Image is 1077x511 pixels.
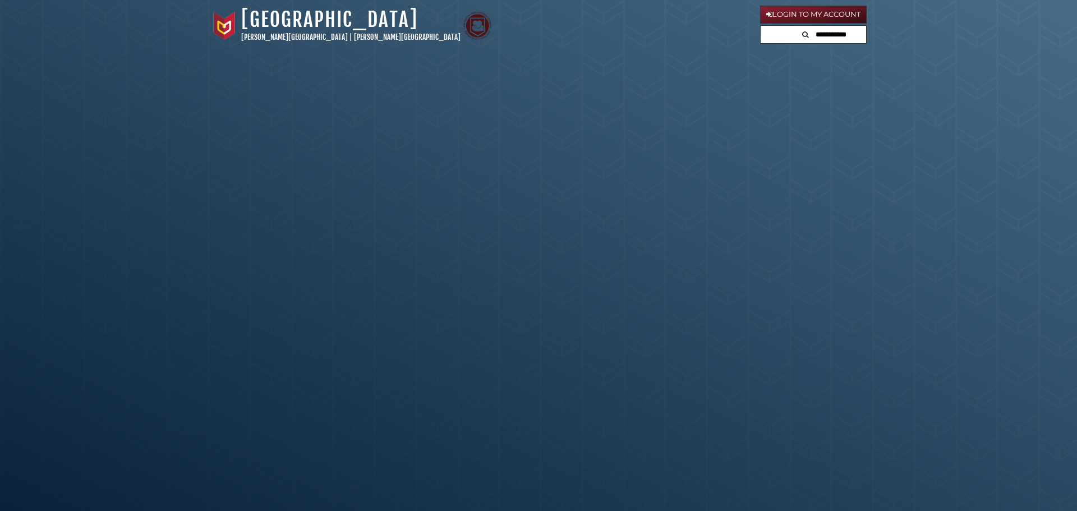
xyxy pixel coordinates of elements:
a: [PERSON_NAME][GEOGRAPHIC_DATA] [241,33,348,42]
button: Search [799,26,812,41]
a: [PERSON_NAME][GEOGRAPHIC_DATA] [354,33,461,42]
i: Search [802,31,809,38]
img: Calvin University [210,12,238,40]
a: Login to My Account [760,6,867,24]
img: Calvin Theological Seminary [463,12,491,40]
a: [GEOGRAPHIC_DATA] [241,7,418,32]
span: | [349,33,352,42]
